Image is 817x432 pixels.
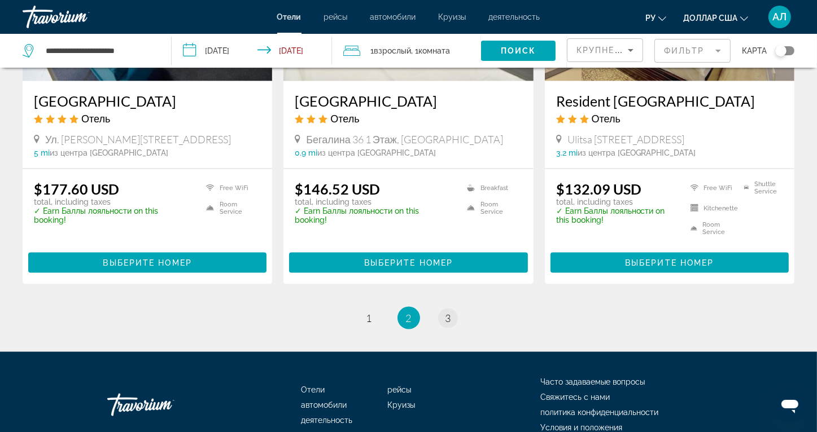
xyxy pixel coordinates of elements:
[576,43,633,57] mat-select: Sort by
[461,180,522,195] li: Breakfast
[23,307,794,329] nav: Pagination
[81,112,110,125] span: Отель
[592,112,621,125] span: Отель
[683,10,748,26] button: Изменить валюту
[370,12,416,21] a: автомобили
[295,197,453,206] p: total, including taxes
[625,258,714,267] span: Выберите номер
[556,180,641,197] ins: $132.09 USD
[489,12,540,21] a: деятельность
[461,201,522,215] li: Room Service
[370,43,411,59] span: 1
[445,312,451,324] span: 3
[45,133,231,146] span: Ул. [PERSON_NAME][STREET_ADDRESS]
[551,253,789,273] button: Выберите номер
[277,12,302,21] a: Отели
[551,255,789,268] a: Выберите номер
[683,14,737,23] font: доллар США
[295,206,453,224] p: ✓ Earn Баллы лояльности on this booking!
[773,11,787,23] font: АЛ
[685,221,739,236] li: Room Service
[172,34,332,68] button: Check-in date: Sep 27, 2025 Check-out date: Sep 30, 2025
[364,258,453,267] span: Выберите номер
[28,255,266,268] a: Выберите номер
[578,148,696,157] span: из центра [GEOGRAPHIC_DATA]
[556,197,676,206] p: total, including taxes
[50,148,168,157] span: из центра [GEOGRAPHIC_DATA]
[28,253,266,273] button: Выберите номер
[645,10,666,26] button: Изменить язык
[34,148,50,157] span: 5 mi
[289,253,527,273] button: Выберите номер
[654,38,731,63] button: Filter
[540,393,610,402] a: Свяжитесь с нами
[366,312,372,324] span: 1
[765,5,794,29] button: Меню пользователя
[295,112,522,125] div: 3 star Hotel
[34,92,261,109] a: [GEOGRAPHIC_DATA]
[306,133,503,146] span: Бегалина 36 1 Этаж, [GEOGRAPHIC_DATA]
[739,180,783,195] li: Shuttle Service
[767,46,794,56] button: Toggle map
[200,201,261,215] li: Room Service
[685,201,739,215] li: Kitchenette
[103,258,191,267] span: Выберите номер
[556,206,676,224] p: ✓ Earn Баллы лояльности on this booking!
[34,180,119,197] ins: $177.60 USD
[540,408,658,417] a: политика конфиденциальности
[302,385,325,394] a: Отели
[34,112,261,125] div: 4 star Hotel
[685,180,739,195] li: Free WiFi
[481,41,556,61] button: Поиск
[411,43,450,59] span: , 1
[34,206,192,224] p: ✓ Earn Баллы лояльности on this booking!
[107,388,220,422] a: Травориум
[330,112,359,125] span: Отель
[556,112,783,125] div: 3 star Hotel
[556,92,783,109] a: Resident [GEOGRAPHIC_DATA]
[556,148,578,157] span: 3.2 mi
[645,14,656,23] font: ру
[576,46,714,55] span: Крупнейшие сбережения
[302,416,353,425] a: деятельность
[374,46,411,55] span: Взрослый
[295,148,317,157] span: 0.9 mi
[772,387,808,423] iframe: Кнопка запуска окна обмена сообщениями
[200,180,261,195] li: Free WiFi
[387,400,415,409] a: Круизы
[742,43,767,59] span: карта
[418,46,450,55] span: Комната
[439,12,466,21] a: Круизы
[406,312,412,324] span: 2
[540,377,645,386] a: Часто задаваемые вопросы
[332,34,481,68] button: Travelers: 1 adult, 0 children
[317,148,436,157] span: из центра [GEOGRAPHIC_DATA]
[302,400,347,409] a: автомобили
[324,12,348,21] a: рейсы
[295,180,380,197] ins: $146.52 USD
[501,46,536,55] span: Поиск
[295,92,522,109] a: [GEOGRAPHIC_DATA]
[540,423,622,432] a: Условия и положения
[23,2,136,32] a: Травориум
[289,255,527,268] a: Выберите номер
[387,385,411,394] a: рейсы
[34,197,192,206] p: total, including taxes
